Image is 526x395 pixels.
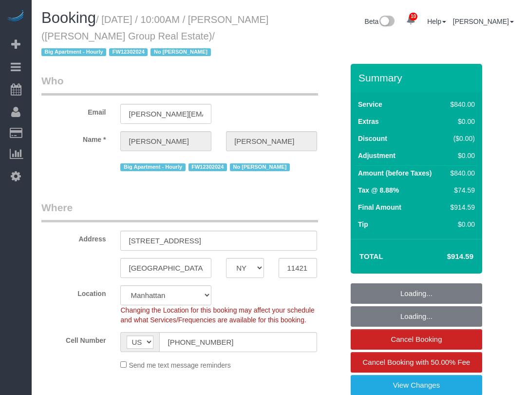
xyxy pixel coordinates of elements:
[358,99,382,109] label: Service
[41,74,318,96] legend: Who
[351,329,482,350] a: Cancel Booking
[447,219,475,229] div: $0.00
[427,18,446,25] a: Help
[447,99,475,109] div: $840.00
[447,168,475,178] div: $840.00
[120,163,185,171] span: Big Apartment - Hourly
[453,18,514,25] a: [PERSON_NAME]
[120,104,211,124] input: Email
[279,258,317,278] input: Zip Code
[41,9,96,26] span: Booking
[41,31,215,58] span: /
[378,16,394,28] img: New interface
[358,185,399,195] label: Tax @ 8.88%
[363,358,470,366] span: Cancel Booking with 50.00% Fee
[34,285,113,298] label: Location
[447,151,475,160] div: $0.00
[230,163,290,171] span: No [PERSON_NAME]
[226,131,317,151] input: Last Name
[447,202,475,212] div: $914.59
[129,361,230,369] span: Send me text message reminders
[41,48,106,56] span: Big Apartment - Hourly
[34,332,113,345] label: Cell Number
[401,10,420,31] a: 10
[358,219,368,229] label: Tip
[34,231,113,244] label: Address
[447,117,475,126] div: $0.00
[351,352,482,373] a: Cancel Booking with 50.00% Fee
[447,134,475,143] div: ($0.00)
[120,131,211,151] input: First Name
[34,131,113,144] label: Name *
[120,258,211,278] input: City
[409,13,417,20] span: 10
[418,253,473,261] h4: $914.59
[358,72,477,83] h3: Summary
[365,18,395,25] a: Beta
[447,185,475,195] div: $74.59
[358,134,387,143] label: Discount
[41,14,268,58] small: / [DATE] / 10:00AM / [PERSON_NAME] ([PERSON_NAME] Group Real Estate)
[150,48,210,56] span: No [PERSON_NAME]
[358,202,401,212] label: Final Amount
[120,306,314,324] span: Changing the Location for this booking may affect your schedule and what Services/Frequencies are...
[159,332,317,352] input: Cell Number
[109,48,148,56] span: FW12302024
[358,151,395,160] label: Adjustment
[34,104,113,117] label: Email
[358,168,432,178] label: Amount (before Taxes)
[41,200,318,222] legend: Where
[188,163,227,171] span: FW12302024
[358,117,379,126] label: Extras
[359,252,383,260] strong: Total
[6,10,25,23] img: Automaid Logo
